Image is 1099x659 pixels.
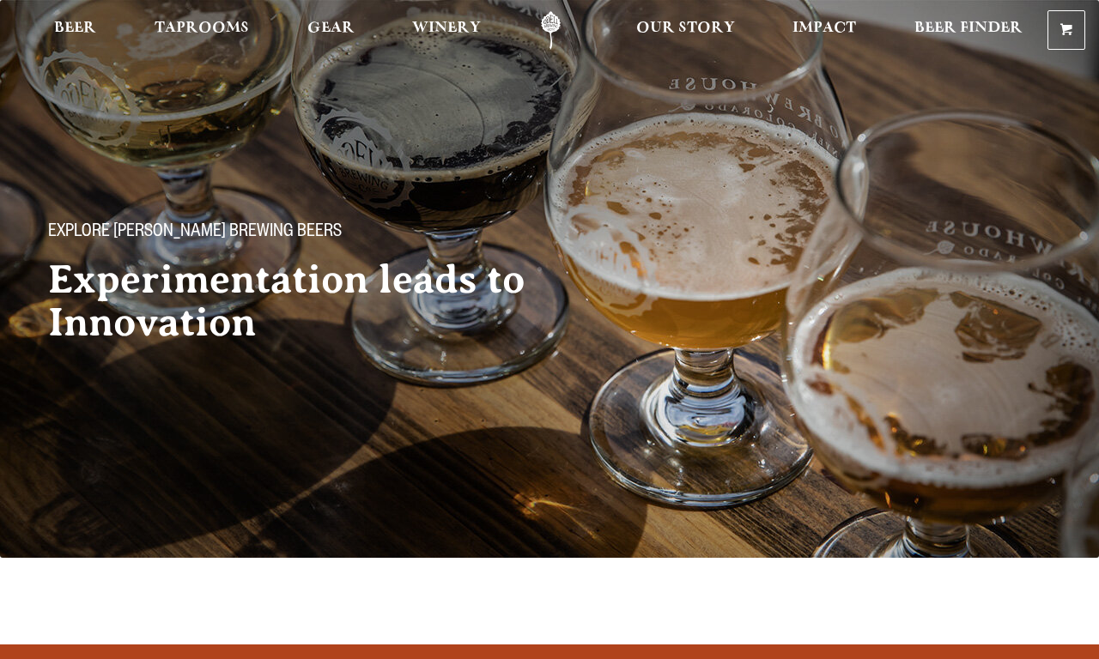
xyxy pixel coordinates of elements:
[296,11,366,50] a: Gear
[625,11,746,50] a: Our Story
[155,21,249,35] span: Taprooms
[43,11,107,50] a: Beer
[914,21,1023,35] span: Beer Finder
[54,21,96,35] span: Beer
[401,11,492,50] a: Winery
[636,21,735,35] span: Our Story
[903,11,1034,50] a: Beer Finder
[781,11,867,50] a: Impact
[307,21,355,35] span: Gear
[48,222,342,245] span: Explore [PERSON_NAME] Brewing Beers
[519,11,583,50] a: Odell Home
[792,21,856,35] span: Impact
[143,11,260,50] a: Taprooms
[48,258,584,344] h2: Experimentation leads to Innovation
[412,21,481,35] span: Winery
